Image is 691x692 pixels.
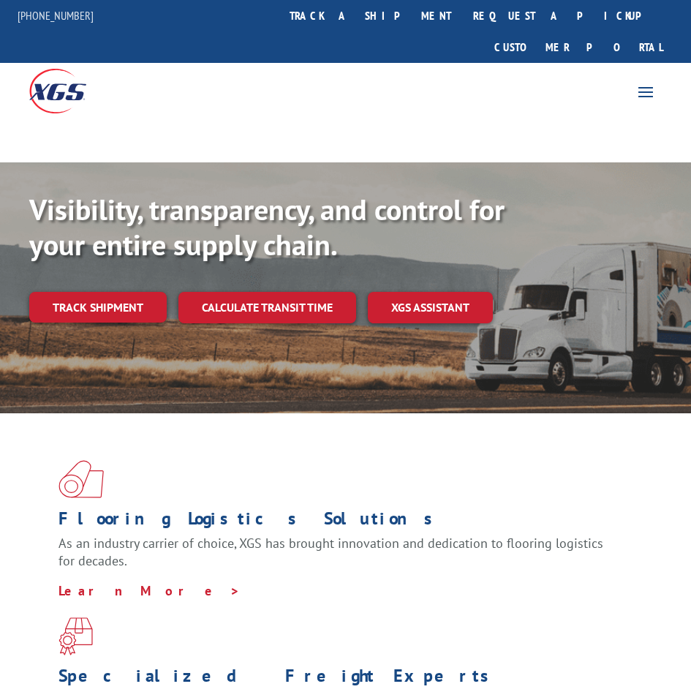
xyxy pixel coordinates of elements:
[178,292,356,323] a: Calculate transit time
[29,292,167,323] a: Track shipment
[58,535,603,569] span: As an industry carrier of choice, XGS has brought innovation and dedication to flooring logistics...
[368,292,493,323] a: XGS ASSISTANT
[58,667,622,692] h1: Specialized Freight Experts
[58,510,622,535] h1: Flooring Logistics Solutions
[18,8,94,23] a: [PHONE_NUMBER]
[29,190,505,263] b: Visibility, transparency, and control for your entire supply chain.
[58,617,93,655] img: xgs-icon-focused-on-flooring-red
[58,460,104,498] img: xgs-icon-total-supply-chain-intelligence-red
[483,31,673,63] a: Customer Portal
[58,582,241,599] a: Learn More >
